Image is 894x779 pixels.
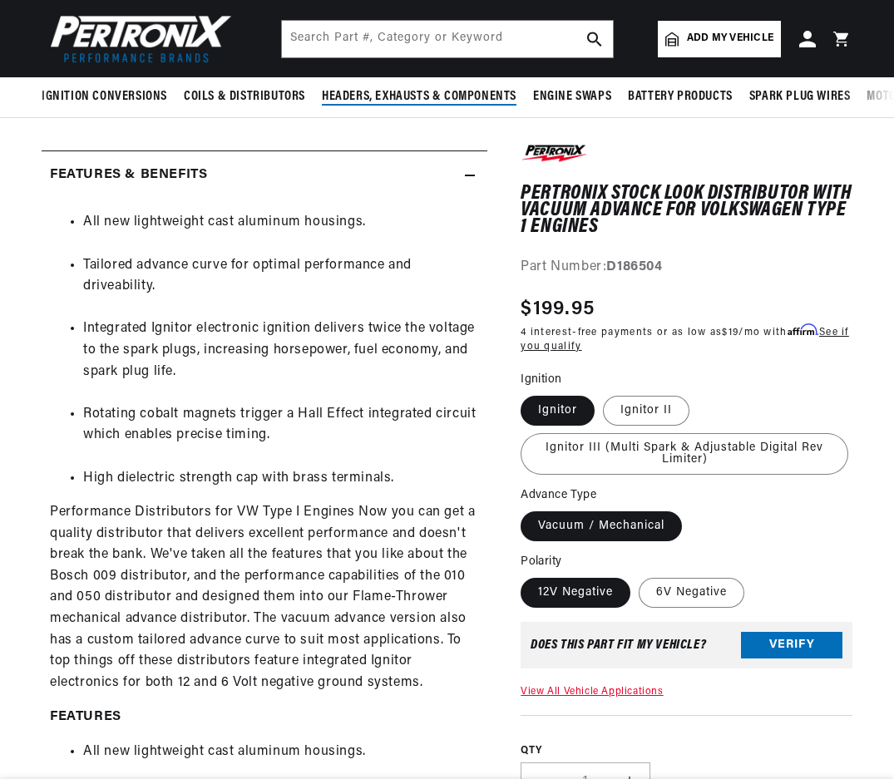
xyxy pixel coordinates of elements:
[521,553,563,570] legend: Polarity
[741,632,842,658] button: Verify
[525,77,620,116] summary: Engine Swaps
[749,88,851,106] span: Spark Plug Wires
[576,21,613,57] button: search button
[722,328,738,338] span: $19
[531,638,706,652] div: Does This part fit My vehicle?
[606,260,662,274] strong: D186504
[50,165,207,186] h2: Features & Benefits
[175,77,314,116] summary: Coils & Distributors
[83,318,479,403] li: Integrated Ignitor electronic ignition delivers twice the voltage to the spark plugs, increasing ...
[521,687,663,697] a: View All Vehicle Applications
[521,257,852,279] div: Part Number:
[521,396,595,426] label: Ignitor
[83,212,479,254] li: All new lightweight cast aluminum housings.
[639,578,744,608] label: 6V Negative
[50,710,121,723] strong: FEATURES
[521,578,630,608] label: 12V Negative
[322,88,516,106] span: Headers, Exhausts & Components
[42,151,487,200] summary: Features & Benefits
[628,88,733,106] span: Battery Products
[620,77,741,116] summary: Battery Products
[687,31,773,47] span: Add my vehicle
[83,404,479,468] li: Rotating cobalt magnets trigger a Hall Effect integrated circuit which enables precise timing.
[521,744,852,758] label: QTY
[282,21,613,57] input: Search Part #, Category or Keyword
[788,324,817,337] span: Affirm
[521,486,598,504] legend: Advance Type
[83,468,479,490] li: High dielectric strength cap with brass terminals.
[521,371,563,388] legend: Ignition
[741,77,859,116] summary: Spark Plug Wires
[658,21,781,57] a: Add my vehicle
[521,433,848,475] label: Ignitor III (Multi Spark & Adjustable Digital Rev Limiter)
[50,502,479,693] p: Performance Distributors for VW Type I Engines Now you can get a quality distributor that deliver...
[521,295,595,325] span: $199.95
[521,325,852,355] p: 4 interest-free payments or as low as /mo with .
[521,185,852,236] h1: PerTronix Stock Look Distributor with Vacuum Advance for Volkswagen Type 1 Engines
[42,10,233,67] img: Pertronix
[42,77,175,116] summary: Ignition Conversions
[314,77,525,116] summary: Headers, Exhausts & Components
[184,88,305,106] span: Coils & Distributors
[533,88,611,106] span: Engine Swaps
[83,255,479,319] li: Tailored advance curve for optimal performance and driveability.
[603,396,689,426] label: Ignitor II
[521,511,682,541] label: Vacuum / Mechanical
[42,88,167,106] span: Ignition Conversions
